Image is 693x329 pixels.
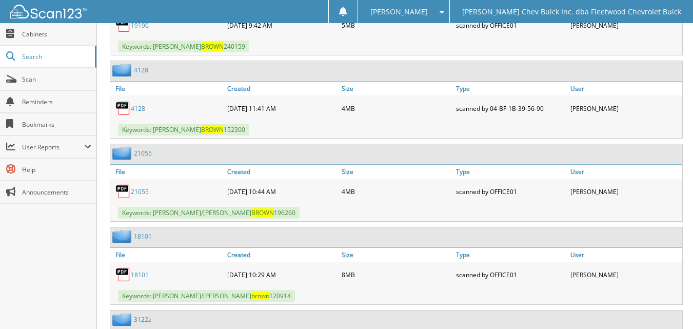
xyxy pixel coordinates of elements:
[568,98,682,119] div: [PERSON_NAME]
[22,30,91,38] span: Cabinets
[131,270,149,279] a: 18101
[339,165,453,179] a: Size
[118,124,249,136] span: Keywords: [PERSON_NAME] 152300
[453,165,568,179] a: Type
[115,267,131,282] img: PDF.png
[110,82,225,95] a: File
[453,181,568,202] div: scanned by OFFICE01
[10,5,87,18] img: scan123-logo-white.svg
[568,248,682,262] a: User
[22,188,91,197] span: Announcements
[201,125,224,134] span: BROWN
[339,82,453,95] a: Size
[118,41,249,52] span: Keywords: [PERSON_NAME] 240159
[112,64,134,76] img: folder2.png
[22,75,91,84] span: Scan
[22,120,91,129] span: Bookmarks
[134,315,151,324] a: 3122z
[118,290,295,302] span: Keywords: [PERSON_NAME]/[PERSON_NAME] 120914
[112,230,134,243] img: folder2.png
[462,9,681,15] span: [PERSON_NAME] Chev Buick Inc. dba Fleetwood Chevrolet Buick
[225,165,339,179] a: Created
[568,15,682,35] div: [PERSON_NAME]
[201,42,224,51] span: BROWN
[453,264,568,285] div: scanned by OFFICE01
[568,165,682,179] a: User
[370,9,428,15] span: [PERSON_NAME]
[118,207,300,219] span: Keywords: [PERSON_NAME]/[PERSON_NAME] 196260
[339,248,453,262] a: Size
[453,248,568,262] a: Type
[339,181,453,202] div: 4MB
[453,98,568,119] div: scanned by 04-BF-1B-39-56-90
[22,52,90,61] span: Search
[568,82,682,95] a: User
[225,264,339,285] div: [DATE] 10:29 AM
[339,15,453,35] div: 5MB
[110,248,225,262] a: File
[22,98,91,106] span: Reminders
[225,181,339,202] div: [DATE] 10:44 AM
[339,264,453,285] div: 8MB
[225,82,339,95] a: Created
[115,184,131,199] img: PDF.png
[131,104,145,113] a: 4128
[225,98,339,119] div: [DATE] 11:41 AM
[251,292,269,300] span: brown
[115,101,131,116] img: PDF.png
[225,15,339,35] div: [DATE] 9:42 AM
[568,264,682,285] div: [PERSON_NAME]
[453,15,568,35] div: scanned by OFFICE01
[115,17,131,33] img: PDF.png
[134,66,148,74] a: 4128
[112,147,134,160] img: folder2.png
[568,181,682,202] div: [PERSON_NAME]
[131,187,149,196] a: 21055
[453,82,568,95] a: Type
[251,208,274,217] span: BROWN
[134,149,152,158] a: 21055
[22,143,84,151] span: User Reports
[131,21,149,30] a: 19196
[225,248,339,262] a: Created
[112,313,134,326] img: folder2.png
[110,165,225,179] a: File
[642,280,693,329] iframe: Chat Widget
[134,232,152,241] a: 18101
[22,165,91,174] span: Help
[339,98,453,119] div: 4MB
